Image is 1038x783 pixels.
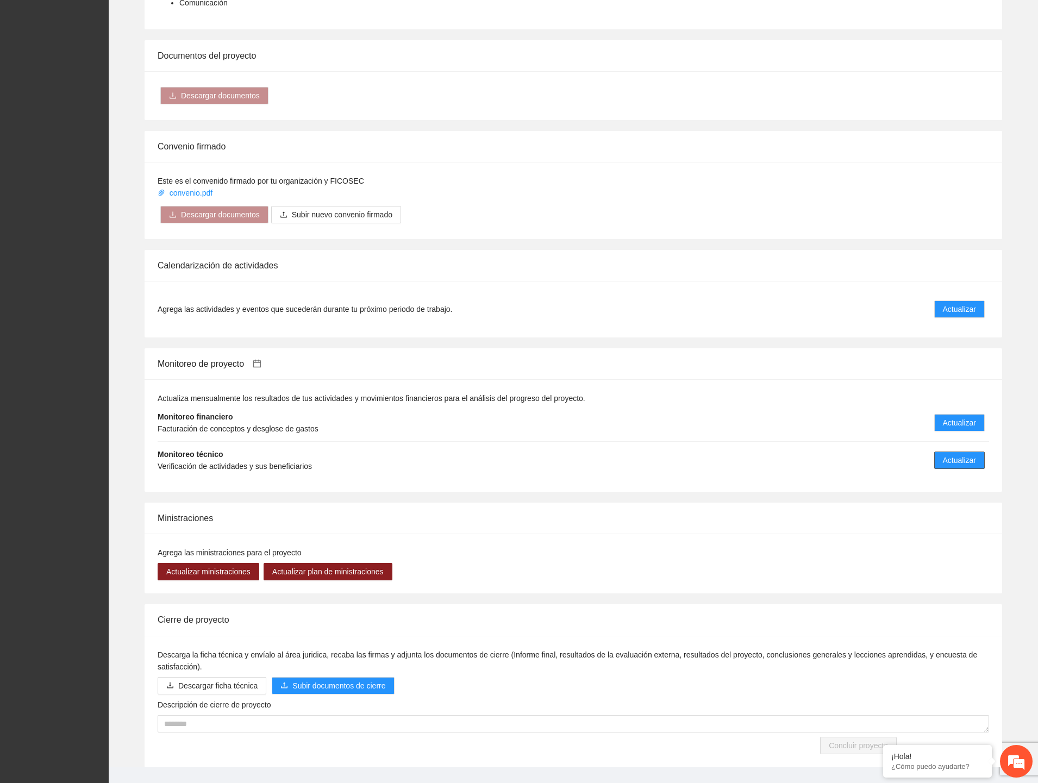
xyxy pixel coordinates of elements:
[934,452,985,469] button: Actualizar
[264,567,392,576] a: Actualizar plan de ministraciones
[934,414,985,431] button: Actualizar
[158,450,223,459] strong: Monitoreo técnico
[57,55,183,70] div: Chatee con nosotros ahora
[264,563,392,580] button: Actualizar plan de ministraciones
[160,87,268,104] button: downloadDescargar documentos
[272,677,394,694] button: uploadSubir documentos de cierre
[158,650,977,671] span: Descarga la ficha técnica y envíalo al área juridica, recaba las firmas y adjunta los documentos ...
[280,211,287,220] span: upload
[292,209,392,221] span: Subir nuevo convenio firmado
[891,752,984,761] div: ¡Hola!
[158,548,302,557] span: Agrega las ministraciones para el proyecto
[271,210,401,219] span: uploadSubir nuevo convenio firmado
[158,394,585,403] span: Actualiza mensualmente los resultados de tus actividades y movimientos financieros para el anális...
[158,715,989,732] textarea: Descripción de cierre de proyecto
[158,189,215,197] a: convenio.pdf
[244,359,261,368] a: calendar
[253,359,261,368] span: calendar
[158,177,364,185] span: Este es el convenido firmado por tu organización y FICOSEC
[63,145,150,255] span: Estamos en línea.
[158,40,989,71] div: Documentos del proyecto
[158,424,318,433] span: Facturación de conceptos y desglose de gastos
[943,454,976,466] span: Actualizar
[891,762,984,771] p: ¿Cómo puedo ayudarte?
[158,189,165,197] span: paper-clip
[160,206,268,223] button: downloadDescargar documentos
[178,680,258,692] span: Descargar ficha técnica
[158,303,452,315] span: Agrega las actividades y eventos que sucederán durante tu próximo periodo de trabajo.
[272,681,394,690] span: uploadSubir documentos de cierre
[820,737,897,754] button: Concluir proyecto
[5,297,207,335] textarea: Escriba su mensaje y pulse “Intro”
[271,206,401,223] button: uploadSubir nuevo convenio firmado
[943,417,976,429] span: Actualizar
[158,412,233,421] strong: Monitoreo financiero
[934,300,985,318] button: Actualizar
[158,567,259,576] a: Actualizar ministraciones
[158,699,271,711] label: Descripción de cierre de proyecto
[158,131,989,162] div: Convenio firmado
[169,92,177,101] span: download
[169,211,177,220] span: download
[158,250,989,281] div: Calendarización de actividades
[158,462,312,471] span: Verificación de actividades y sus beneficiarios
[158,681,266,690] a: downloadDescargar ficha técnica
[181,90,260,102] span: Descargar documentos
[166,681,174,690] span: download
[943,303,976,315] span: Actualizar
[181,209,260,221] span: Descargar documentos
[158,348,989,379] div: Monitoreo de proyecto
[178,5,204,32] div: Minimizar ventana de chat en vivo
[158,563,259,580] button: Actualizar ministraciones
[272,566,384,578] span: Actualizar plan de ministraciones
[166,566,251,578] span: Actualizar ministraciones
[158,604,989,635] div: Cierre de proyecto
[158,503,989,534] div: Ministraciones
[158,677,266,694] button: downloadDescargar ficha técnica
